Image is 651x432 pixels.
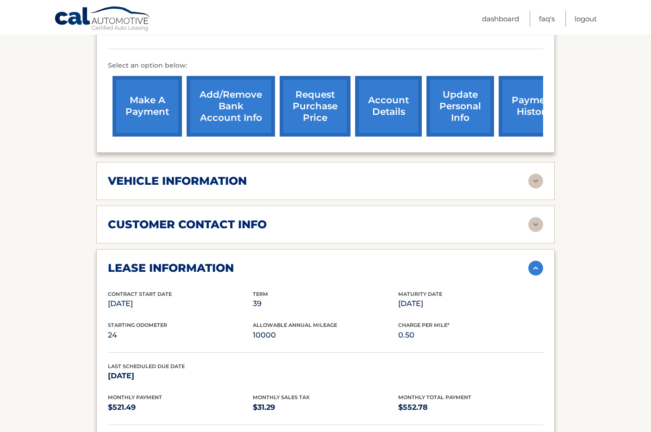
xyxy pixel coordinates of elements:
img: accordion-rest.svg [528,217,543,232]
span: Monthly Sales Tax [253,394,310,401]
p: 0.50 [398,329,543,342]
p: [DATE] [398,297,543,310]
p: [DATE] [108,297,253,310]
span: Contract Start Date [108,291,172,297]
span: Allowable Annual Mileage [253,322,337,328]
p: Select an option below: [108,60,543,71]
a: request purchase price [280,76,351,137]
span: Last Scheduled Due Date [108,363,185,369]
p: 39 [253,297,398,310]
img: accordion-rest.svg [528,174,543,188]
h2: vehicle information [108,174,247,188]
p: $31.29 [253,401,398,414]
span: Monthly Payment [108,394,162,401]
p: 24 [108,329,253,342]
a: payment history [499,76,568,137]
p: 10000 [253,329,398,342]
p: [DATE] [108,369,253,382]
a: FAQ's [539,11,555,26]
p: $521.49 [108,401,253,414]
span: Monthly Total Payment [398,394,471,401]
img: accordion-active.svg [528,261,543,275]
h2: lease information [108,261,234,275]
h2: customer contact info [108,218,267,232]
a: Logout [575,11,597,26]
span: Charge Per Mile* [398,322,450,328]
span: Term [253,291,268,297]
a: make a payment [113,76,182,137]
a: Dashboard [482,11,519,26]
span: Maturity Date [398,291,442,297]
p: $552.78 [398,401,543,414]
a: account details [355,76,422,137]
a: update personal info [426,76,494,137]
a: Add/Remove bank account info [187,76,275,137]
a: Cal Automotive [54,6,151,33]
span: Starting Odometer [108,322,167,328]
